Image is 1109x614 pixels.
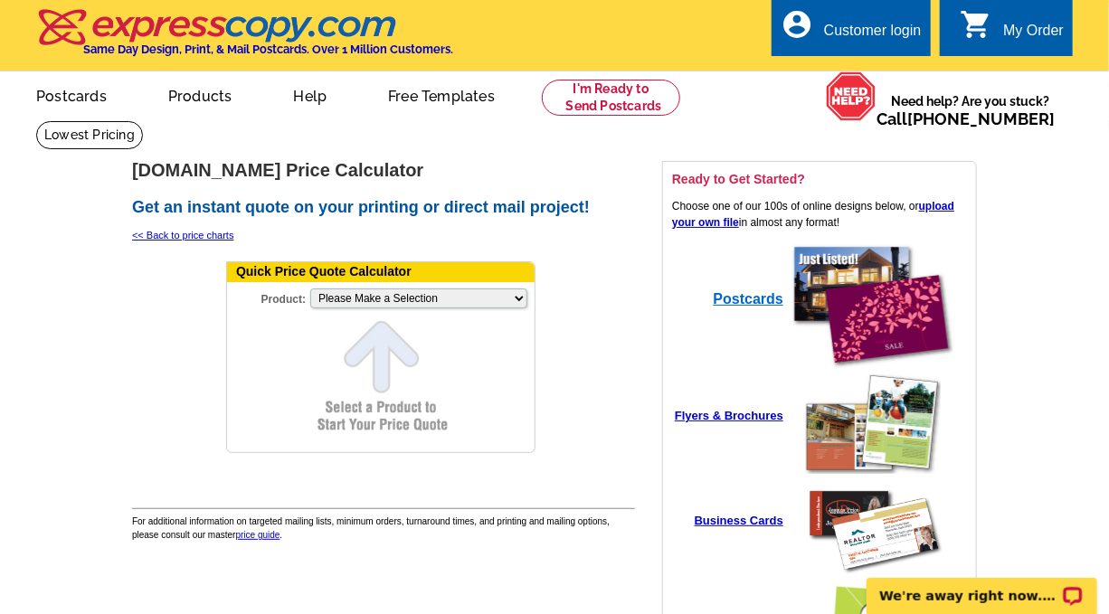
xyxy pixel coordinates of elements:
[796,571,950,583] a: create a business card online
[264,73,355,116] a: Help
[672,171,967,187] h3: Ready to Get Started?
[805,374,941,474] img: create a flyer
[132,198,635,218] h2: Get an instant quote on your printing or direct mail project!
[781,8,813,41] i: account_circle
[236,530,280,540] a: price guide
[907,109,1055,128] a: [PHONE_NUMBER]
[960,8,992,41] i: shopping_cart
[227,262,535,282] div: Quick Price Quote Calculator
[826,71,877,121] img: help
[877,109,1055,128] span: Call
[672,200,954,229] a: upload your own file
[1003,23,1064,48] div: My Order
[801,482,945,576] img: create a business card
[132,161,635,180] h1: [DOMAIN_NAME] Price Calculator
[132,230,234,241] a: << Back to price charts
[675,410,783,422] a: Flyers & Brochures
[877,92,1064,128] span: Need help? Are you stuck?
[960,20,1064,43] a: shopping_cart My Order
[675,409,783,422] strong: Flyers & Brochures
[36,22,453,56] a: Same Day Design, Print, & Mail Postcards. Over 1 Million Customers.
[695,514,783,527] strong: Business Cards
[714,291,783,307] strong: Postcards
[791,244,954,371] img: create a postcard
[672,198,967,231] p: Choose one of our 100s of online designs below, or in almost any format!
[695,515,783,527] a: Business Cards
[801,464,945,477] a: create a flyer online
[855,557,1109,614] iframe: LiveChat chat widget
[132,516,610,540] span: For additional information on targeted mailing lists, minimum orders, turnaround times, and print...
[781,20,922,43] a: account_circle Customer login
[7,73,136,116] a: Postcards
[83,43,453,56] h4: Same Day Design, Print, & Mail Postcards. Over 1 Million Customers.
[139,73,261,116] a: Products
[787,361,959,373] a: create a postcard online
[824,23,922,48] div: Customer login
[227,287,308,307] label: Product:
[714,294,783,307] a: Postcards
[359,73,524,116] a: Free Templates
